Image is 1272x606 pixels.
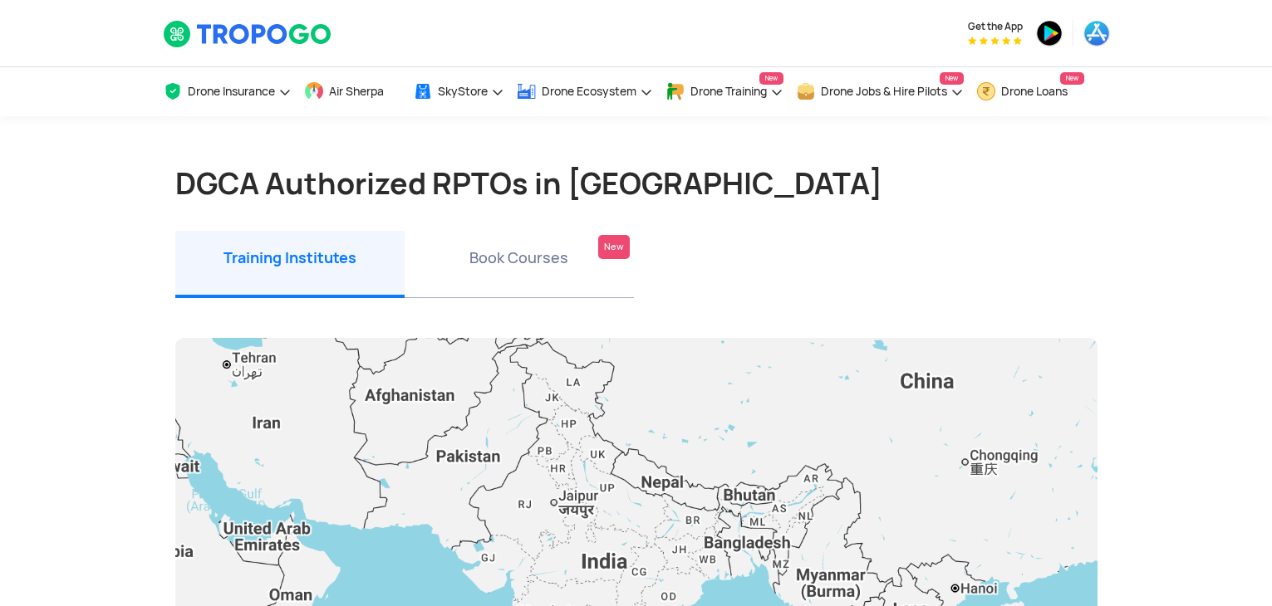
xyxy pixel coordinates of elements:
span: SkyStore [438,85,488,98]
div: New [598,235,630,259]
span: New [940,72,964,85]
img: TropoGo Logo [163,20,333,48]
span: Drone Jobs & Hire Pilots [821,85,947,98]
span: Drone Training [690,85,767,98]
span: New [1060,72,1084,85]
a: Drone Ecosystem [517,67,653,116]
a: Drone Insurance [163,67,292,116]
li: Book Courses [405,231,634,298]
a: Drone Jobs & Hire PilotsNew [796,67,964,116]
span: New [759,72,783,85]
a: Drone TrainingNew [665,67,783,116]
span: Air Sherpa [329,85,384,98]
span: Drone Ecosystem [542,85,636,98]
span: Get the App [968,20,1023,33]
a: SkyStore [413,67,504,116]
img: ic_playstore.png [1036,20,1063,46]
span: Drone Loans [1001,85,1068,98]
a: Drone LoansNew [976,67,1084,116]
h1: DGCA Authorized RPTOs in [GEOGRAPHIC_DATA] [175,166,1098,201]
img: ic_appstore.png [1083,20,1110,46]
a: Air Sherpa [304,67,400,116]
li: Training Institutes [175,231,405,298]
img: App Raking [968,37,1022,45]
span: Drone Insurance [188,85,275,98]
